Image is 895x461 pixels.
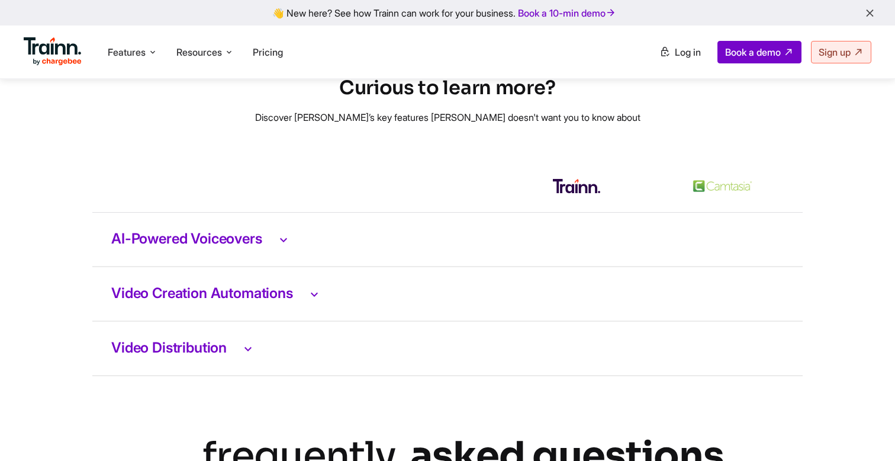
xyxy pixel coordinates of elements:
[516,5,619,21] a: Book a 10-min demo
[111,286,784,302] h3: Video Creation Automations
[111,341,784,356] h3: Video Distribution
[675,46,701,58] span: Log in
[717,41,801,63] a: Book a demo
[253,46,283,58] a: Pricing
[836,404,895,461] iframe: Chat Widget
[690,169,756,203] img: camtasia logo
[652,41,708,63] a: Log in
[811,41,871,63] a: Sign up
[176,46,222,59] span: Resources
[819,46,851,58] span: Sign up
[725,46,781,58] span: Book a demo
[7,7,888,18] div: 👋 New here? See how Trainn can work for your business.
[553,179,600,193] img: Trainn Logo
[111,232,784,247] h3: AI-Powered Voiceovers
[24,37,82,66] img: Trainn Logo
[108,46,146,59] span: Features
